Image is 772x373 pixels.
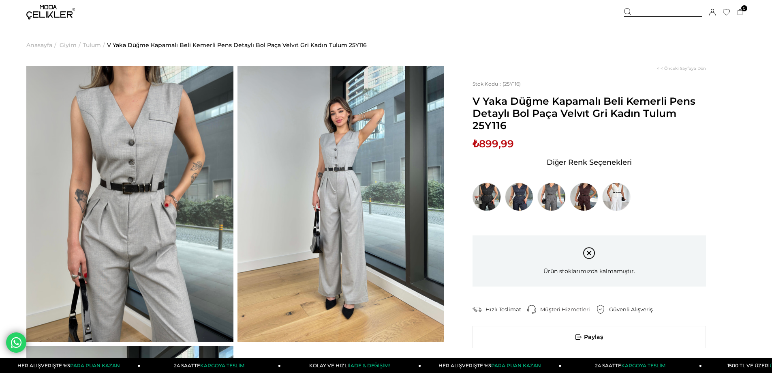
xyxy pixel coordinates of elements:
a: 24 SAATTEKARGOYA TESLİM [562,358,702,373]
img: V Yaka Düğme Kapamalı Beli Kemerli Pens Detaylı Bol Paça Velvıt Antrasit Kadın Tulum 25Y116 [537,183,566,211]
img: shipping.png [473,305,481,314]
img: V Yaka Düğme Kapamalı Beli Kemerli Pens Detaylı Bol Paça Velvıt Kahve Kadın Tulum 25Y116 [570,183,598,211]
div: Müşteri Hizmetleri [540,306,596,313]
img: V Yaka Düğme Kapamalı Beli Kemerli Pens Detaylı Bol Paça Velvıt Lacivert Kadın Tulum 25Y116 [505,183,533,211]
a: KOLAY VE HIZLIİADE & DEĞİŞİM! [281,358,421,373]
span: V Yaka Düğme Kapamalı Beli Kemerli Pens Detaylı Bol Paça Velvıt Gri Kadın Tulum 25Y116 [473,95,706,132]
span: KARGOYA TESLİM [621,362,665,369]
span: PARA PUAN KAZAN [70,362,120,369]
span: Stok Kodu [473,81,503,87]
span: Paylaş [473,326,706,348]
a: 0 [737,9,743,15]
img: security.png [596,305,605,314]
img: V Yaka Düğme Kapamalı Beli Kemerli Pens Detaylı Bol Paça Velvıt Siyah Kadın Tulum 25Y116 [473,183,501,211]
a: < < Önceki Sayfaya Dön [657,66,706,71]
span: (25Y116) [473,81,521,87]
a: V Yaka Düğme Kapamalı Beli Kemerli Pens Detaylı Bol Paça Velvıt Gri Kadın Tulum 25Y116 [107,24,367,66]
img: Velvıt tulum 25Y116 [237,66,445,342]
a: HER ALIŞVERİŞTE %3PARA PUAN KAZAN [421,358,561,373]
img: V Yaka Düğme Kapamalı Beli Kemerli Pens Detaylı Bol Paça Velvıt Ekru Kadın Tulum 25Y116 [602,183,631,211]
span: ₺899,99 [473,138,514,150]
a: 24 SAATTEKARGOYA TESLİM [141,358,281,373]
li: > [26,24,58,66]
div: Hızlı Teslimat [485,306,527,313]
img: logo [26,5,75,19]
div: Ürün stoklarımızda kalmamıştır. [473,235,706,287]
li: > [60,24,83,66]
div: Güvenli Alışveriş [609,306,659,313]
li: > [83,24,107,66]
img: call-center.png [527,305,536,314]
span: İADE & DEĞİŞİM! [349,362,389,369]
span: KARGOYA TESLİM [200,362,244,369]
span: PARA PUAN KAZAN [491,362,541,369]
span: 0 [741,5,747,11]
img: Velvıt tulum 25Y116 [26,66,233,342]
a: Anasayfa [26,24,52,66]
a: Giyim [60,24,77,66]
a: Tulum [83,24,101,66]
span: Diğer Renk Seçenekleri [547,156,632,169]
